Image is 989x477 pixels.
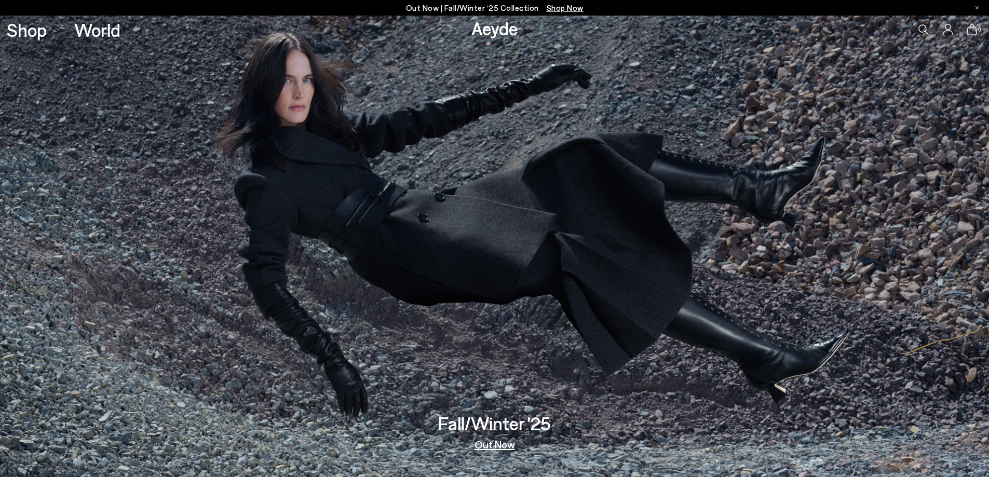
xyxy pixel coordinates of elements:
[74,21,120,39] a: World
[7,21,47,39] a: Shop
[967,24,977,35] a: 0
[438,414,551,432] h3: Fall/Winter '25
[406,2,584,15] p: Out Now | Fall/Winter ‘25 Collection
[471,17,518,39] a: Aeyde
[547,3,584,12] span: Navigate to /collections/new-in
[977,27,982,33] span: 0
[475,439,515,449] a: Out Now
